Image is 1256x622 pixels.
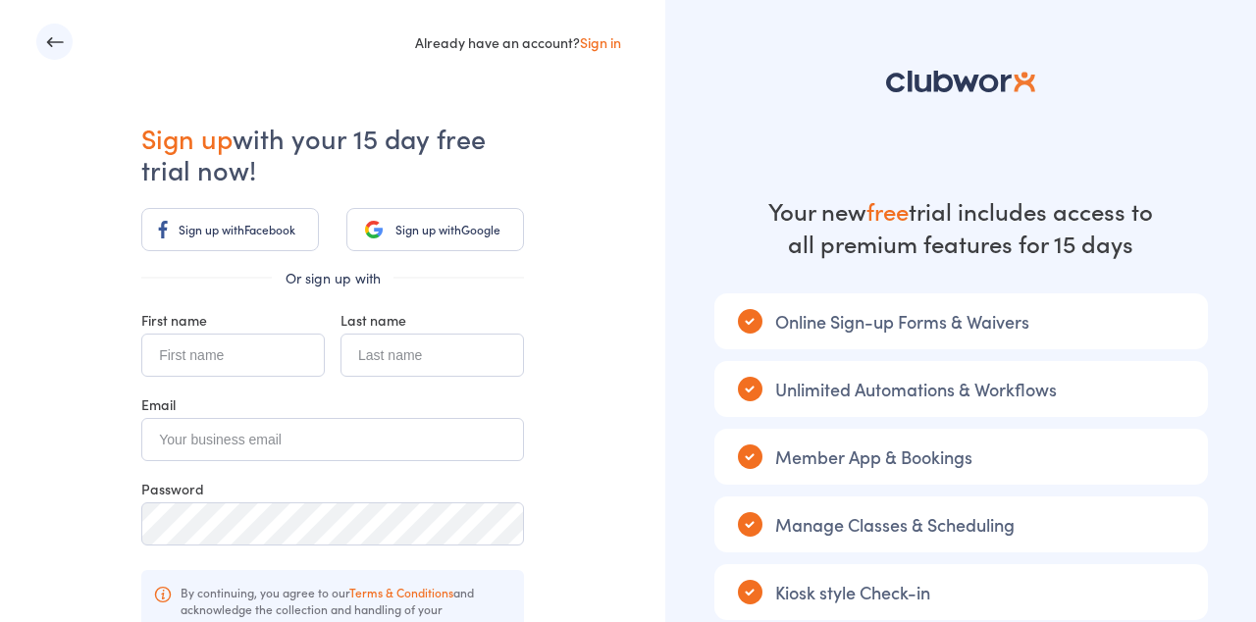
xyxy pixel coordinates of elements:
[395,221,461,237] span: Sign up with
[714,564,1208,620] div: Kiosk style Check-in
[714,293,1208,349] div: Online Sign-up Forms & Waivers
[141,418,524,461] input: Your business email
[714,429,1208,485] div: Member App & Bookings
[141,394,524,414] div: Email
[340,334,524,377] input: Last name
[141,334,325,377] input: First name
[141,310,325,330] div: First name
[580,32,621,52] a: Sign in
[141,268,524,287] div: Or sign up with
[866,194,909,227] strong: free
[349,584,453,600] a: Terms & Conditions
[714,361,1208,417] div: Unlimited Automations & Workflows
[346,208,524,251] a: Sign up withGoogle
[141,208,319,251] a: Sign up withFacebook
[141,119,233,156] span: Sign up
[179,221,244,237] span: Sign up with
[340,310,524,330] div: Last name
[141,122,524,184] h1: with your 15 day free trial now!
[886,71,1034,92] img: logo-81c5d2ba81851df8b7b8b3f485ec5aa862684ab1dc4821eed5b71d8415c3dc76.svg
[714,496,1208,552] div: Manage Classes & Scheduling
[764,194,1157,259] div: Your new trial includes access to all premium features for 15 days
[141,479,524,498] div: Password
[415,32,621,52] div: Already have an account?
